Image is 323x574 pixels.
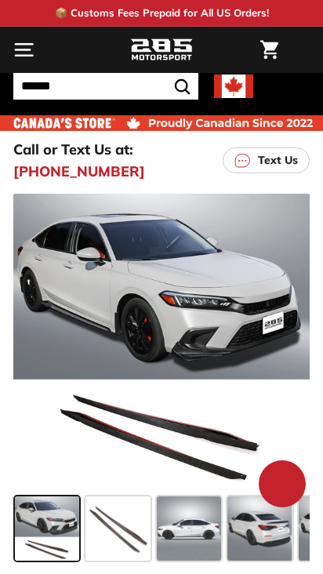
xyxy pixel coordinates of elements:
img: Logo_285_Motorsport_areodynamics_components [130,37,193,64]
p: 📦 Customs Fees Prepaid for All US Orders! [55,5,269,21]
a: [PHONE_NUMBER] [13,161,145,182]
inbox-online-store-chat: Shopify online store chat [254,460,310,511]
a: Text Us [223,147,310,173]
input: Search [13,73,198,100]
p: Call or Text Us at: [13,139,133,160]
p: Text Us [258,152,298,169]
a: Cart [252,27,286,72]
